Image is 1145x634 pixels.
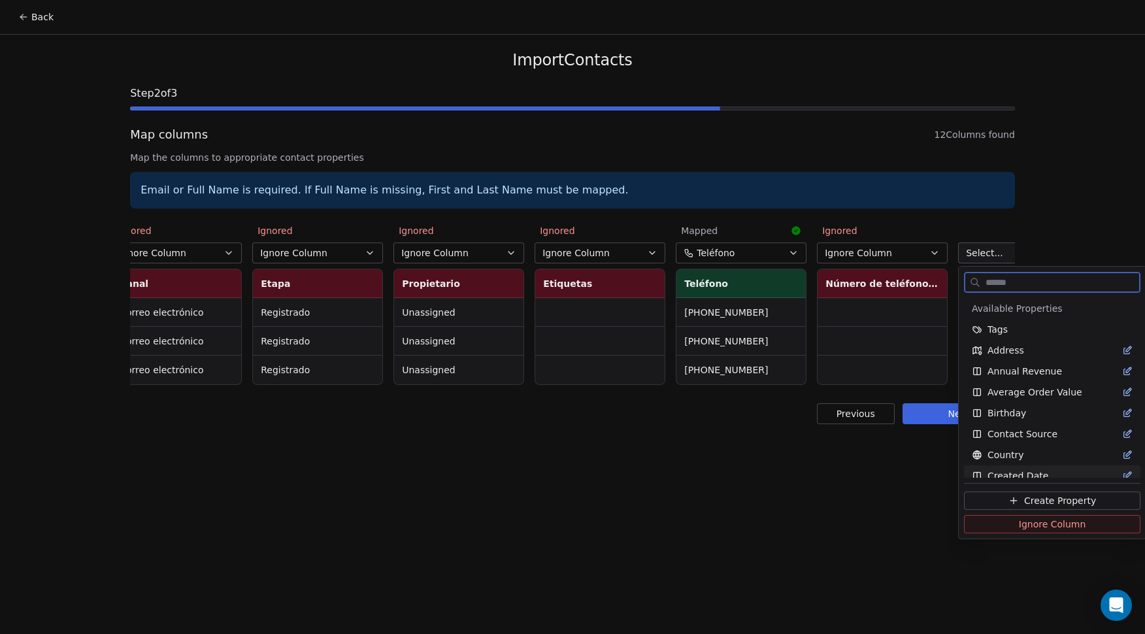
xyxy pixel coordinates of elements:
[964,515,1140,533] button: Ignore Column
[1019,518,1086,531] span: Ignore Column
[987,407,1026,420] span: Birthday
[987,386,1082,399] span: Average Order Value
[972,302,1063,315] span: Available Properties
[987,344,1024,357] span: Address
[1024,494,1096,507] span: Create Property
[987,323,1008,336] span: Tags
[987,427,1057,441] span: Contact Source
[987,469,1048,482] span: Created Date
[987,365,1062,378] span: Annual Revenue
[987,448,1024,461] span: Country
[964,492,1140,510] button: Create Property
